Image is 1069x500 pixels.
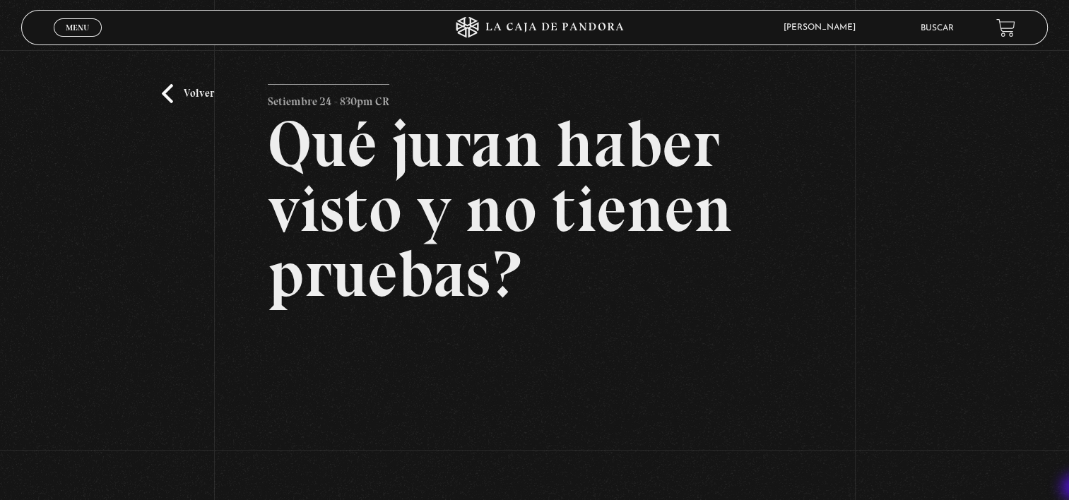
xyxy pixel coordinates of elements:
[776,23,870,32] span: [PERSON_NAME]
[162,84,214,103] a: Volver
[61,35,94,45] span: Cerrar
[66,23,89,32] span: Menu
[268,84,389,112] p: Setiembre 24 - 830pm CR
[921,24,954,32] a: Buscar
[268,112,801,306] h2: Qué juran haber visto y no tienen pruebas?
[996,18,1015,37] a: View your shopping cart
